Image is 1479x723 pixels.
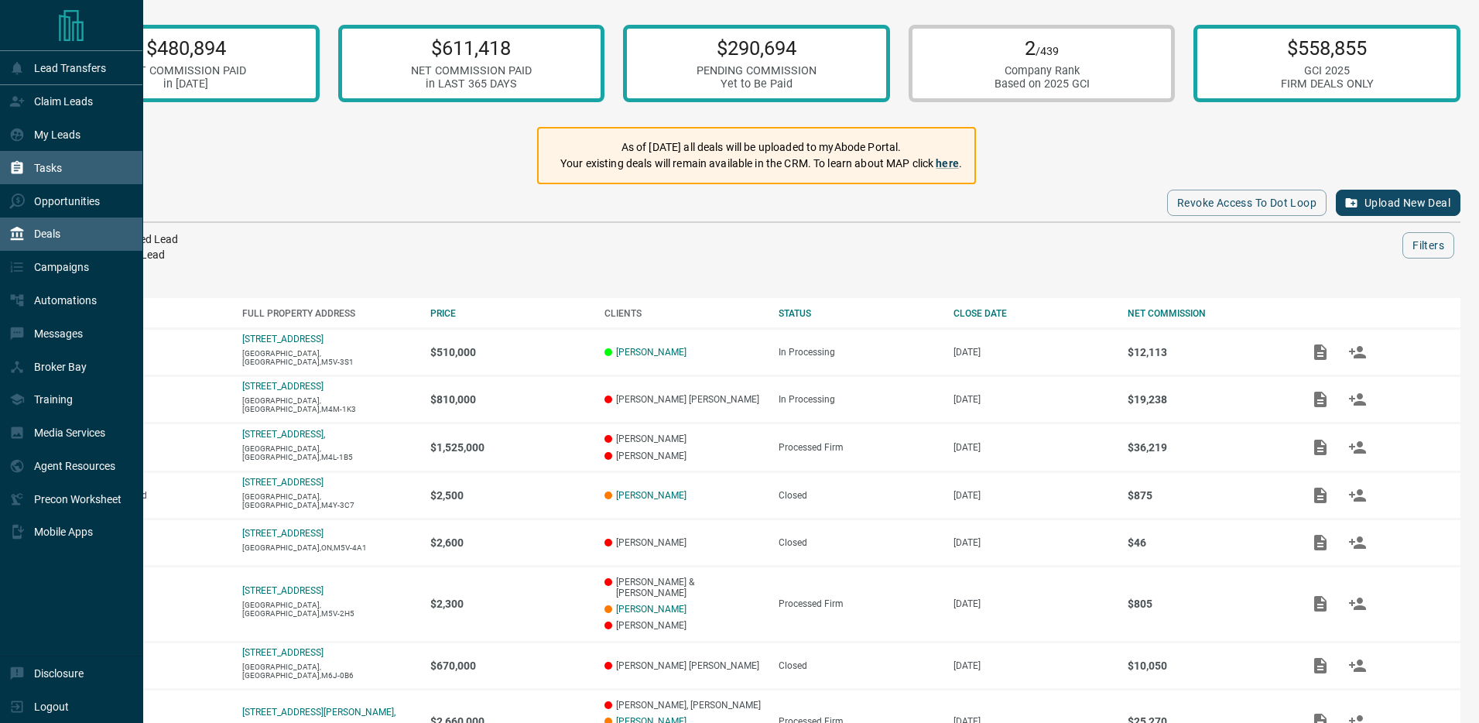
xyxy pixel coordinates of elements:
p: [PERSON_NAME] [604,537,763,548]
p: $510,000 [430,346,589,358]
button: Upload New Deal [1336,190,1460,216]
div: Closed [779,660,937,671]
div: in [DATE] [125,77,246,91]
p: $10,050 [1128,660,1286,672]
p: Purchase - Co-Op [68,660,227,671]
div: STATUS [779,308,937,319]
p: [GEOGRAPHIC_DATA],ON,M5V-4A1 [242,543,415,552]
p: Your existing deals will remain available in the CRM. To learn about MAP click . [560,156,962,172]
span: Add / View Documents [1302,660,1339,670]
div: Processed Firm [779,442,937,453]
p: [GEOGRAPHIC_DATA],[GEOGRAPHIC_DATA],M6J-0B6 [242,663,415,680]
span: Match Clients [1339,660,1376,670]
p: $480,894 [125,36,246,60]
p: $558,855 [1281,36,1374,60]
p: 2 [995,36,1090,60]
p: $670,000 [430,660,589,672]
a: [STREET_ADDRESS] [242,647,324,658]
p: [PERSON_NAME] [PERSON_NAME] [604,660,763,671]
button: Filters [1402,232,1454,259]
p: $46 [1128,536,1286,549]
p: [PERSON_NAME] [604,433,763,444]
span: Match Clients [1339,346,1376,357]
span: Add / View Documents [1302,441,1339,452]
div: DEAL TYPE [68,308,227,319]
div: Closed [779,490,937,501]
div: In Processing [779,394,937,405]
div: Processed Firm [779,598,937,609]
div: Yet to Be Paid [697,77,817,91]
p: [PERSON_NAME] & [PERSON_NAME] [604,577,763,598]
div: FIRM DEALS ONLY [1281,77,1374,91]
p: $36,219 [1128,441,1286,454]
span: Add / View Documents [1302,346,1339,357]
span: Add / View Documents [1302,536,1339,547]
p: [GEOGRAPHIC_DATA],[GEOGRAPHIC_DATA],M4L-1B5 [242,444,415,461]
span: /439 [1036,45,1059,58]
p: $611,418 [411,36,532,60]
div: NET COMMISSION PAID [125,64,246,77]
p: [PERSON_NAME] [PERSON_NAME] [604,394,763,405]
div: Company Rank [995,64,1090,77]
p: [DATE] [953,660,1112,671]
a: [PERSON_NAME] [616,490,686,501]
p: [GEOGRAPHIC_DATA],[GEOGRAPHIC_DATA],M4M-1K3 [242,396,415,413]
p: $2,600 [430,536,589,549]
p: [GEOGRAPHIC_DATA],[GEOGRAPHIC_DATA],M5V-3S1 [242,349,415,366]
a: [STREET_ADDRESS] [242,334,324,344]
span: Match Clients [1339,441,1376,452]
span: Add / View Documents [1302,598,1339,608]
div: CLOSE DATE [953,308,1112,319]
p: As of [DATE] all deals will be uploaded to myAbode Portal. [560,139,962,156]
p: Purchase - Co-Op [68,347,227,358]
span: Add / View Documents [1302,393,1339,404]
p: $19,238 [1128,393,1286,406]
a: [PERSON_NAME] [616,347,686,358]
div: GCI 2025 [1281,64,1374,77]
p: Lease - Co-Op [68,537,227,548]
div: Based on 2025 GCI [995,77,1090,91]
a: [PERSON_NAME] [616,604,686,615]
a: [STREET_ADDRESS], [242,429,325,440]
span: Match Clients [1339,489,1376,500]
span: Match Clients [1339,598,1376,608]
div: Closed [779,537,937,548]
p: [GEOGRAPHIC_DATA],[GEOGRAPHIC_DATA],M5V-2H5 [242,601,415,618]
p: Purchase - Co-Op [68,442,227,453]
p: [GEOGRAPHIC_DATA],[GEOGRAPHIC_DATA],M4Y-3C7 [242,492,415,509]
a: [STREET_ADDRESS] [242,528,324,539]
a: [STREET_ADDRESS] [242,381,324,392]
div: PRICE [430,308,589,319]
p: Lease - Double End [68,490,227,501]
p: Purchase - Co-Op [68,394,227,405]
p: $810,000 [430,393,589,406]
p: $805 [1128,598,1286,610]
a: [STREET_ADDRESS][PERSON_NAME], [242,707,395,718]
p: $290,694 [697,36,817,60]
span: Add / View Documents [1302,489,1339,500]
p: $2,300 [430,598,589,610]
p: [PERSON_NAME] [604,451,763,461]
div: In Processing [779,347,937,358]
p: $2,500 [430,489,589,502]
p: [PERSON_NAME] [604,620,763,631]
p: $1,525,000 [430,441,589,454]
p: [DATE] [953,347,1112,358]
p: [DATE] [953,490,1112,501]
p: [DATE] [953,598,1112,609]
p: [DATE] [953,394,1112,405]
span: Match Clients [1339,536,1376,547]
p: $875 [1128,489,1286,502]
div: NET COMMISSION [1128,308,1286,319]
a: [STREET_ADDRESS] [242,585,324,596]
div: in LAST 365 DAYS [411,77,532,91]
div: PENDING COMMISSION [697,64,817,77]
button: Revoke Access to Dot Loop [1167,190,1327,216]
